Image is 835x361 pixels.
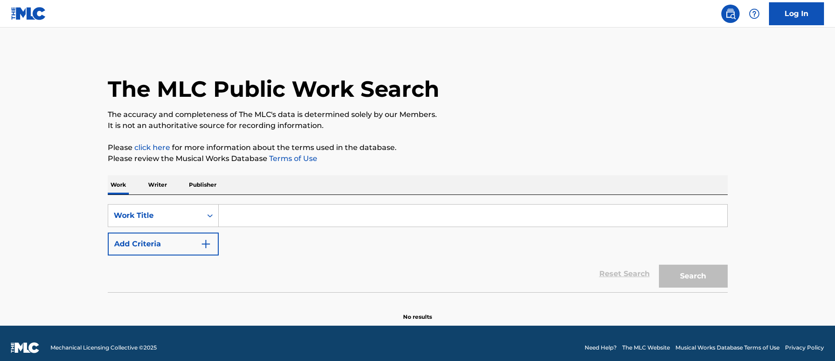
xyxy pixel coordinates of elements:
a: click here [134,143,170,152]
a: Log In [769,2,824,25]
img: MLC Logo [11,7,46,20]
p: Publisher [186,175,219,194]
p: The accuracy and completeness of The MLC's data is determined solely by our Members. [108,109,728,120]
img: help [749,8,760,19]
p: Please review the Musical Works Database [108,153,728,164]
a: Need Help? [585,344,617,352]
p: No results [403,302,432,321]
h1: The MLC Public Work Search [108,75,439,103]
span: Mechanical Licensing Collective © 2025 [50,344,157,352]
img: 9d2ae6d4665cec9f34b9.svg [200,239,211,250]
p: It is not an authoritative source for recording information. [108,120,728,131]
a: Terms of Use [267,154,317,163]
div: Work Title [114,210,196,221]
a: Privacy Policy [785,344,824,352]
form: Search Form [108,204,728,292]
a: The MLC Website [622,344,670,352]
img: search [725,8,736,19]
a: Public Search [721,5,740,23]
a: Musical Works Database Terms of Use [675,344,780,352]
p: Writer [145,175,170,194]
button: Add Criteria [108,233,219,255]
div: Help [745,5,763,23]
p: Work [108,175,129,194]
img: logo [11,342,39,353]
p: Please for more information about the terms used in the database. [108,142,728,153]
